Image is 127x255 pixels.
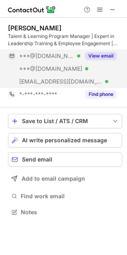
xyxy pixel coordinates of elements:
button: Reveal Button [85,90,117,98]
div: [PERSON_NAME] [8,24,62,32]
div: Talent & Learning Program Manager | Expert in Leadership Training & Employee Engagement | Transfo... [8,33,122,47]
span: Notes [21,209,119,216]
button: Reveal Button [85,52,117,60]
button: Find work email [8,191,122,202]
button: Add to email campaign [8,171,122,186]
span: Find work email [21,193,119,200]
span: ***@[DOMAIN_NAME] [19,65,82,72]
span: Add to email campaign [22,175,85,182]
span: ***@[DOMAIN_NAME] [19,52,74,60]
button: Notes [8,207,122,218]
span: AI write personalized message [22,137,107,143]
span: [EMAIL_ADDRESS][DOMAIN_NAME] [19,78,102,85]
button: Send email [8,152,122,167]
div: Save to List / ATS / CRM [22,118,108,124]
span: Send email [22,156,52,163]
img: ContactOut v5.3.10 [8,5,56,14]
button: save-profile-one-click [8,114,122,128]
button: AI write personalized message [8,133,122,147]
